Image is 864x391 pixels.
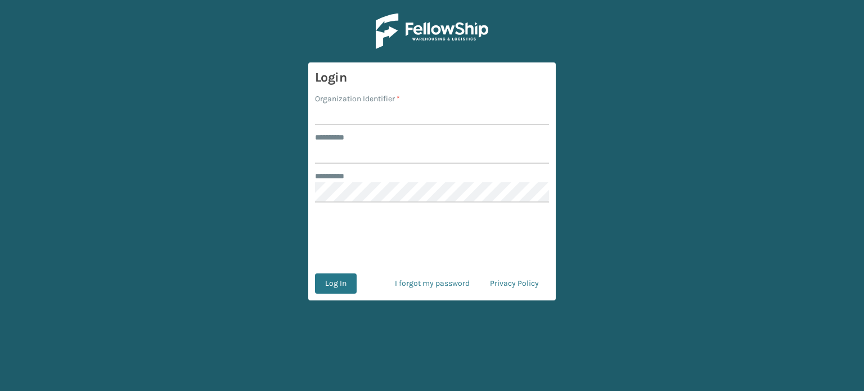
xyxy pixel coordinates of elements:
h3: Login [315,69,549,86]
a: I forgot my password [385,273,480,294]
button: Log In [315,273,357,294]
label: Organization Identifier [315,93,400,105]
iframe: reCAPTCHA [346,216,517,260]
a: Privacy Policy [480,273,549,294]
img: Logo [376,14,488,49]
